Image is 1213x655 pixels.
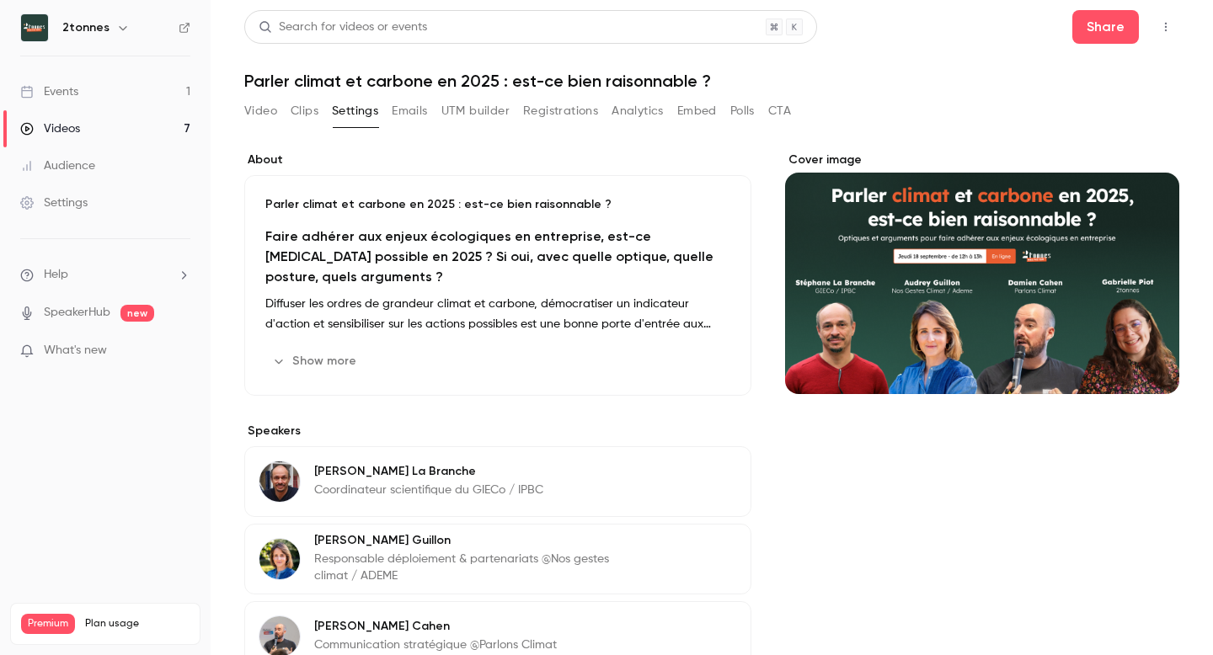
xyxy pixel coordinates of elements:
[244,446,751,517] div: Stéphane La Branche[PERSON_NAME] La BrancheCoordinateur scientifique du GIECo / IPBC
[265,294,730,334] p: Diffuser les ordres de grandeur climat et carbone, démocratiser un indicateur d'action et sensibi...
[785,152,1179,168] label: Cover image
[62,19,110,36] h6: 2tonnes
[244,524,751,594] div: Audrey Guillon[PERSON_NAME] GuillonResponsable déploiement & partenariats @Nos gestes climat / ADEME
[85,617,190,631] span: Plan usage
[314,532,642,549] p: [PERSON_NAME] Guillon
[314,636,557,653] p: Communication stratégique @Parlons Climat
[265,226,730,287] h2: Faire adhérer aux enjeux écologiques en entreprise, est-ce [MEDICAL_DATA] possible en 2025 ? Si o...
[259,19,427,36] div: Search for videos or events
[677,98,717,125] button: Embed
[730,98,755,125] button: Polls
[612,98,664,125] button: Analytics
[314,482,543,498] p: Coordinateur scientifique du GIECo / IPBC
[785,152,1179,394] section: Cover image
[244,71,1179,91] h1: Parler climat et carbone en 2025 : est-ce bien raisonnable ?
[1072,10,1139,44] button: Share
[20,83,78,100] div: Events
[244,152,751,168] label: About
[523,98,598,125] button: Registrations
[1152,13,1179,40] button: Top Bar Actions
[392,98,427,125] button: Emails
[20,120,80,137] div: Videos
[441,98,510,125] button: UTM builder
[20,194,88,211] div: Settings
[120,305,154,322] span: new
[314,463,543,480] p: [PERSON_NAME] La Branche
[244,98,277,125] button: Video
[44,304,110,322] a: SpeakerHub
[259,461,300,502] img: Stéphane La Branche
[20,266,190,284] li: help-dropdown-opener
[314,618,557,635] p: [PERSON_NAME] Cahen
[170,343,190,359] iframe: Noticeable Trigger
[44,342,107,359] span: What's new
[265,196,730,213] p: Parler climat et carbone en 2025 : est-ce bien raisonnable ?
[259,539,300,579] img: Audrey Guillon
[314,551,642,584] p: Responsable déploiement & partenariats @Nos gestes climat / ADEME
[20,157,95,174] div: Audience
[332,98,378,125] button: Settings
[768,98,791,125] button: CTA
[21,614,75,634] span: Premium
[21,14,48,41] img: 2tonnes
[244,423,751,439] label: Speakers
[44,266,68,284] span: Help
[265,348,366,375] button: Show more
[291,98,318,125] button: Clips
